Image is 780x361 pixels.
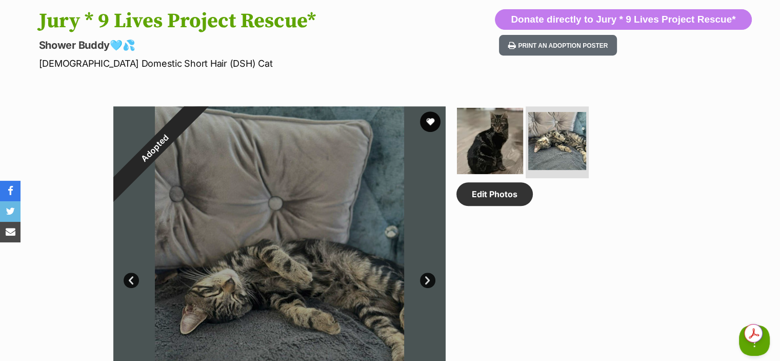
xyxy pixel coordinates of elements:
iframe: Help Scout Beacon - Open [739,325,770,356]
p: Shower Buddy🩵💦 [39,38,473,52]
div: Adopted [90,83,219,213]
button: favourite [420,111,441,132]
a: Next [420,273,435,288]
a: Prev [124,273,139,288]
img: Photo of Jury * 9 Lives Project Rescue* [457,108,523,174]
button: Print an adoption poster [499,35,617,56]
h1: Jury * 9 Lives Project Rescue* [39,9,473,33]
p: [DEMOGRAPHIC_DATA] Domestic Short Hair (DSH) Cat [39,56,473,70]
img: Photo of Jury * 9 Lives Project Rescue* [528,112,586,170]
a: Edit Photos [456,182,533,206]
button: Donate directly to Jury * 9 Lives Project Rescue* [495,9,751,30]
